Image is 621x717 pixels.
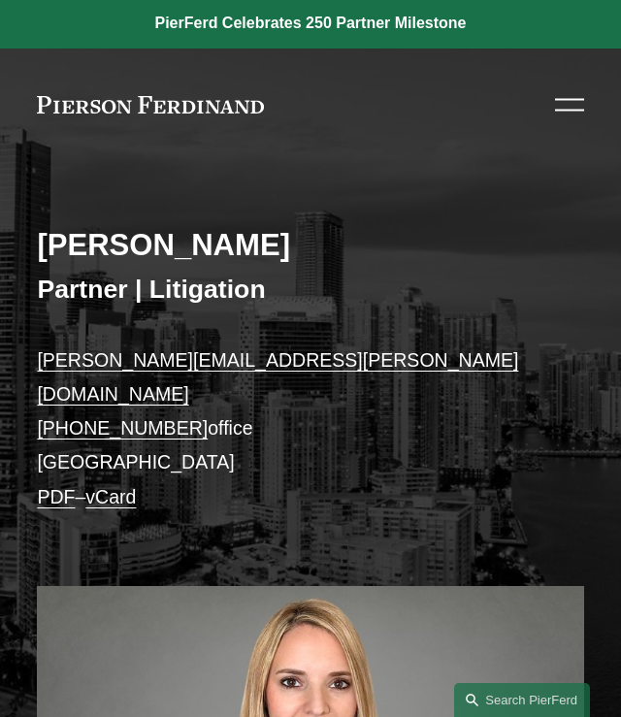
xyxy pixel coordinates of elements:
[37,349,518,405] a: [PERSON_NAME][EMAIL_ADDRESS][PERSON_NAME][DOMAIN_NAME]
[37,486,75,507] a: PDF
[37,417,208,439] a: [PHONE_NUMBER]
[85,486,136,507] a: vCard
[454,683,590,717] a: Search this site
[37,227,583,264] h2: [PERSON_NAME]
[37,274,583,306] h3: Partner | Litigation
[37,343,583,514] p: office [GEOGRAPHIC_DATA] –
